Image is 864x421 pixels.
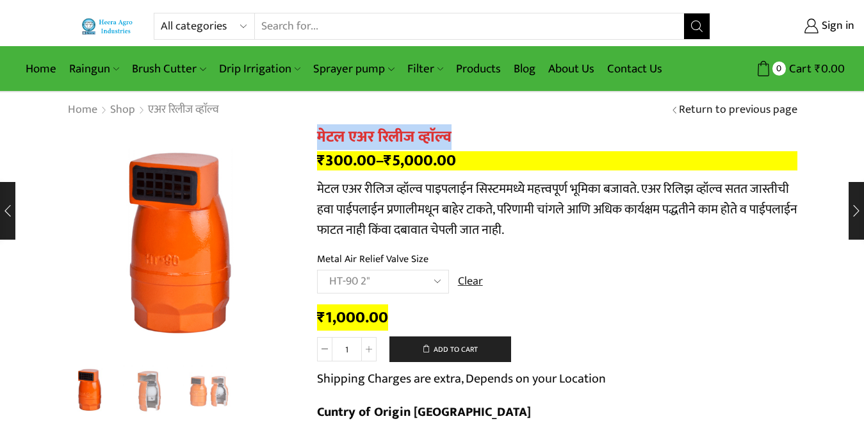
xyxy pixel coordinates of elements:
a: Shop [110,102,136,119]
a: Products [450,54,507,84]
span: ₹ [317,304,325,331]
span: ₹ [815,59,821,79]
p: मेटल एअर रीलिज व्हॉल्व पाइपलाईन सिस्टममध्ये महत्त्वपूर्ण भूमिका बजावते. एअर रिलिझ व्हॉल्व सतत जास... [317,179,797,240]
a: Clear options [458,274,483,290]
a: Sign in [730,15,854,38]
a: Home [19,54,63,84]
a: Brush Cutter [126,54,212,84]
a: एअर रिलीज व्हाॅल्व [147,102,220,119]
span: Sign in [819,18,854,35]
input: Product quantity [332,337,361,361]
nav: Breadcrumb [67,102,220,119]
a: About Us [542,54,601,84]
a: Sprayer pump [307,54,400,84]
bdi: 0.00 [815,59,845,79]
p: – [317,151,797,170]
button: Add to cart [389,336,511,362]
label: Metal Air Relief Valve Size [317,252,428,267]
li: 2 / 3 [123,365,176,417]
div: 1 / 3 [67,128,298,359]
a: 2 [123,365,176,418]
bdi: 300.00 [317,147,376,174]
img: Metal Air Release Valve [64,363,117,417]
a: Product-Desgine-Templet-webside [64,363,117,417]
a: Drip Irrigation [213,54,307,84]
span: ₹ [384,147,392,174]
a: Filter [401,54,450,84]
a: Return to previous page [679,102,797,119]
span: ₹ [317,147,325,174]
li: 3 / 3 [183,365,236,417]
a: 3 [183,365,236,418]
a: Home [67,102,98,119]
a: 0 Cart ₹0.00 [723,57,845,81]
span: 0 [772,62,786,75]
h1: मेटल एअर रिलीज व्हाॅल्व [317,128,797,147]
a: Raingun [63,54,126,84]
p: Shipping Charges are extra, Depends on your Location [317,368,606,389]
input: Search for... [255,13,684,39]
span: Cart [786,60,811,78]
bdi: 1,000.00 [317,304,388,331]
a: Blog [507,54,542,84]
bdi: 5,000.00 [384,147,456,174]
li: 1 / 3 [64,365,117,417]
a: Contact Us [601,54,669,84]
button: Search button [684,13,710,39]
